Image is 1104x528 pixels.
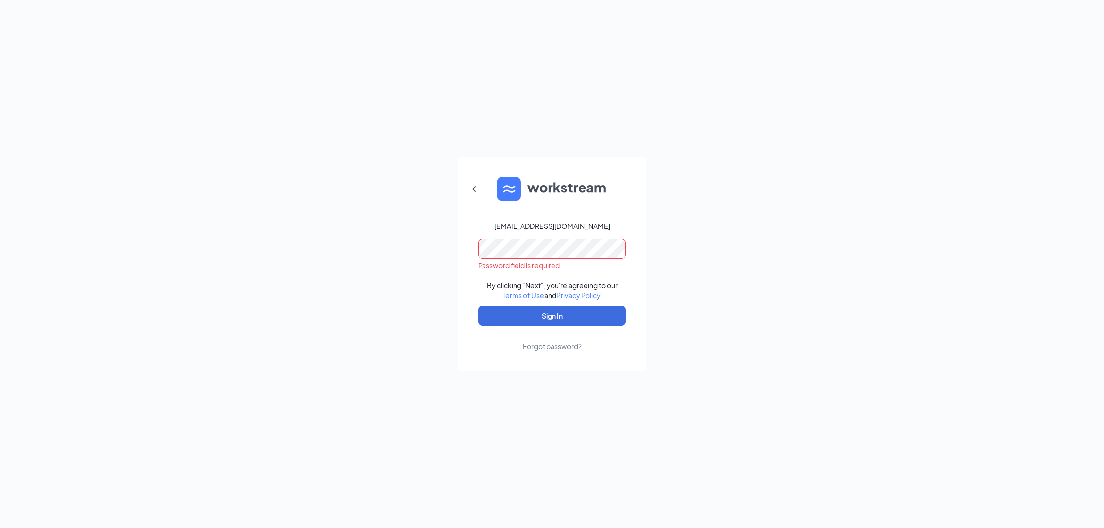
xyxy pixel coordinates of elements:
[497,177,607,201] img: WS logo and Workstream text
[469,183,481,195] svg: ArrowLeftNew
[478,306,626,326] button: Sign In
[487,280,618,300] div: By clicking "Next", you're agreeing to our and .
[463,177,487,201] button: ArrowLeftNew
[502,291,544,300] a: Terms of Use
[523,326,582,351] a: Forgot password?
[556,291,600,300] a: Privacy Policy
[478,261,626,270] div: Password field is required
[523,341,582,351] div: Forgot password?
[494,221,610,231] div: [EMAIL_ADDRESS][DOMAIN_NAME]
